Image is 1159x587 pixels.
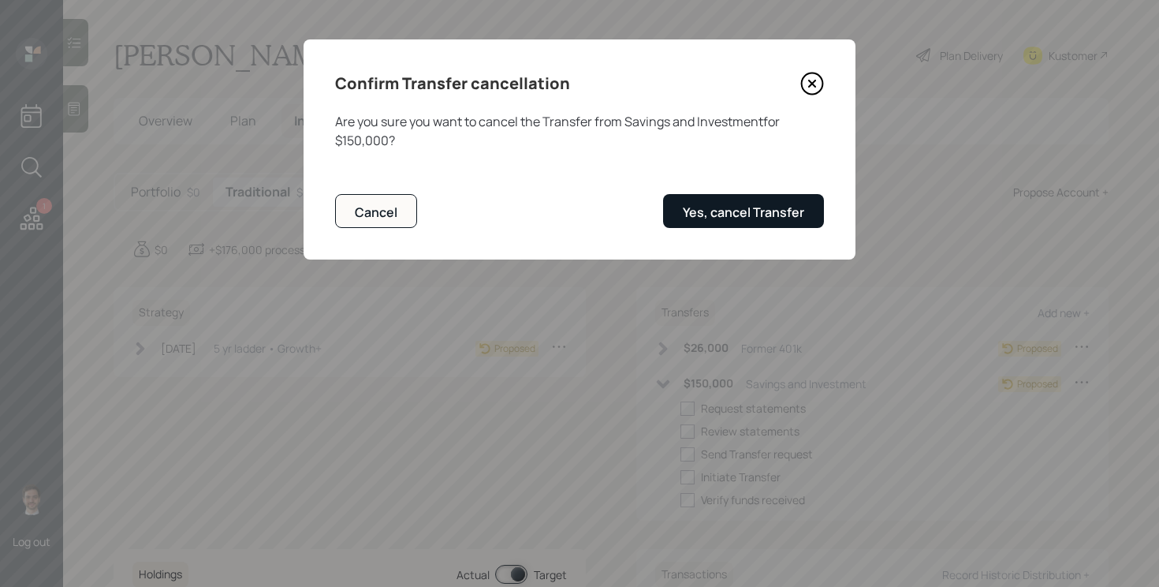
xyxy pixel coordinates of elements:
button: Yes, cancel Transfer [663,194,824,228]
h4: Confirm Transfer cancellation [335,71,570,96]
div: Yes, cancel Transfer [683,204,804,221]
div: Are you sure you want to cancel the Transfer from Savings and Investment for $150,000 ? [335,112,824,150]
button: Cancel [335,194,417,228]
div: Cancel [355,204,397,221]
